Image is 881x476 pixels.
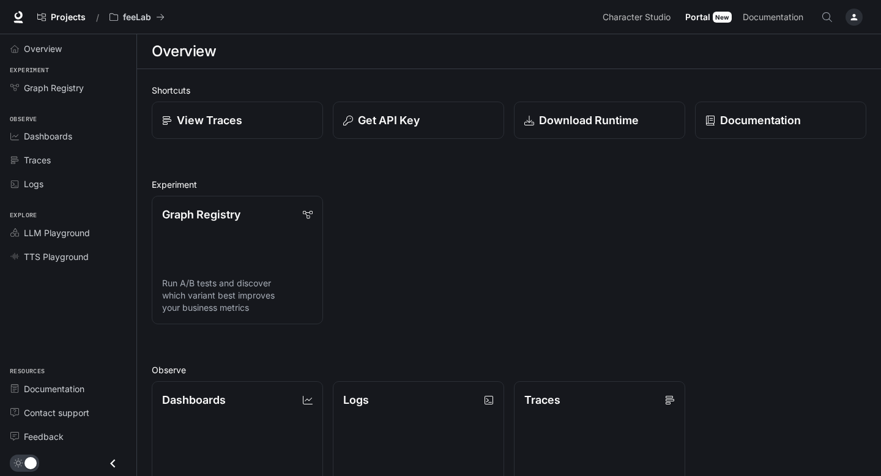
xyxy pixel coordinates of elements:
[91,11,104,24] div: /
[24,456,37,469] span: Dark mode toggle
[24,250,89,263] span: TTS Playground
[5,378,132,400] a: Documentation
[104,5,170,29] button: All workspaces
[343,392,369,408] p: Logs
[51,12,86,23] span: Projects
[152,363,866,376] h2: Observe
[5,38,132,59] a: Overview
[24,382,84,395] span: Documentation
[5,402,132,423] a: Contact support
[5,125,132,147] a: Dashboards
[680,5,737,29] a: PortalNew
[177,112,242,128] p: View Traces
[24,226,90,239] span: LLM Playground
[162,277,313,314] p: Run A/B tests and discover which variant best improves your business metrics
[524,392,560,408] p: Traces
[5,246,132,267] a: TTS Playground
[815,5,839,29] button: Open Command Menu
[152,84,866,97] h2: Shortcuts
[5,173,132,195] a: Logs
[24,42,62,55] span: Overview
[24,81,84,94] span: Graph Registry
[713,12,732,23] div: New
[333,102,504,139] button: Get API Key
[358,112,420,128] p: Get API Key
[514,102,685,139] a: Download Runtime
[5,426,132,447] a: Feedback
[152,102,323,139] a: View Traces
[152,178,866,191] h2: Experiment
[685,10,710,25] span: Portal
[123,12,151,23] p: feeLab
[5,149,132,171] a: Traces
[720,112,801,128] p: Documentation
[24,130,72,143] span: Dashboards
[99,451,127,476] button: Close drawer
[24,154,51,166] span: Traces
[5,222,132,244] a: LLM Playground
[743,10,803,25] span: Documentation
[162,206,240,223] p: Graph Registry
[598,5,679,29] a: Character Studio
[162,392,226,408] p: Dashboards
[152,39,216,64] h1: Overview
[152,196,323,324] a: Graph RegistryRun A/B tests and discover which variant best improves your business metrics
[24,177,43,190] span: Logs
[738,5,812,29] a: Documentation
[603,10,671,25] span: Character Studio
[695,102,866,139] a: Documentation
[32,5,91,29] a: Go to projects
[539,112,639,128] p: Download Runtime
[5,77,132,99] a: Graph Registry
[24,406,89,419] span: Contact support
[24,430,64,443] span: Feedback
